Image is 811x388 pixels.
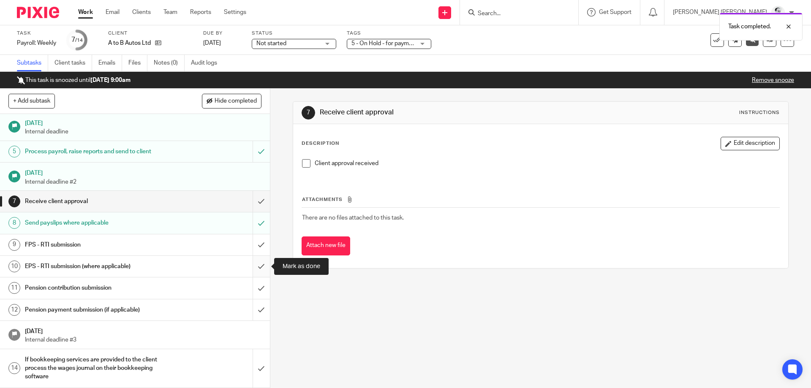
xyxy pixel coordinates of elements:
div: 7 [8,195,20,207]
a: Email [106,8,120,16]
button: + Add subtask [8,94,55,108]
label: Client [108,30,193,37]
span: Hide completed [215,98,257,105]
a: Work [78,8,93,16]
h1: Receive client approval [320,108,559,117]
a: Settings [224,8,246,16]
h1: FPS - RTI submission [25,239,171,251]
a: Subtasks [17,55,48,71]
label: Status [252,30,336,37]
b: [DATE] 9:00am [90,77,131,83]
div: 7 [71,35,83,45]
label: Due by [203,30,241,37]
p: A to B Autos Ltd [108,39,151,47]
h1: [DATE] [25,117,261,128]
label: Tags [347,30,431,37]
div: 14 [8,362,20,374]
div: 12 [8,304,20,316]
div: 8 [8,217,20,229]
span: 5 - On Hold - for payment/client approval [351,41,458,46]
a: Clients [132,8,151,16]
h1: EPS - RTI submission (where applicable) [25,260,171,273]
span: Not started [256,41,286,46]
div: 5 [8,146,20,157]
h1: Pension payment submission (if applicable) [25,304,171,316]
div: 10 [8,260,20,272]
a: Client tasks [54,55,92,71]
a: Files [128,55,147,71]
div: 11 [8,282,20,294]
a: Remove snooze [752,77,794,83]
p: Internal deadline [25,128,261,136]
h1: Pension contribution submission [25,282,171,294]
h1: [DATE] [25,325,261,336]
p: Client approval received [315,159,779,168]
span: [DATE] [203,40,221,46]
h1: [DATE] [25,167,261,177]
button: Hide completed [202,94,261,108]
button: Attach new file [302,236,350,255]
div: 9 [8,239,20,251]
button: Edit description [721,137,780,150]
label: Task [17,30,56,37]
div: Instructions [739,109,780,116]
span: Attachments [302,197,343,202]
a: Emails [98,55,122,71]
div: Payroll: Weekly [17,39,56,47]
p: Task completed. [728,22,771,31]
h1: Process payroll, raise reports and send to client [25,145,171,158]
a: Team [163,8,177,16]
span: There are no files attached to this task. [302,215,404,221]
p: Internal deadline #3 [25,336,261,344]
img: Pixie [17,7,59,18]
a: Audit logs [191,55,223,71]
h1: If bookkeeping services are provided to the client process the wages journal on their bookkeeping... [25,353,171,383]
p: This task is snoozed until [17,76,131,84]
p: Description [302,140,339,147]
h1: Receive client approval [25,195,171,208]
small: /14 [75,38,83,43]
div: 7 [302,106,315,119]
a: Notes (0) [154,55,185,71]
h1: Send payslips where applicable [25,217,171,229]
p: Internal deadline #2 [25,178,261,186]
a: Reports [190,8,211,16]
img: Mass_2025.jpg [771,6,785,19]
